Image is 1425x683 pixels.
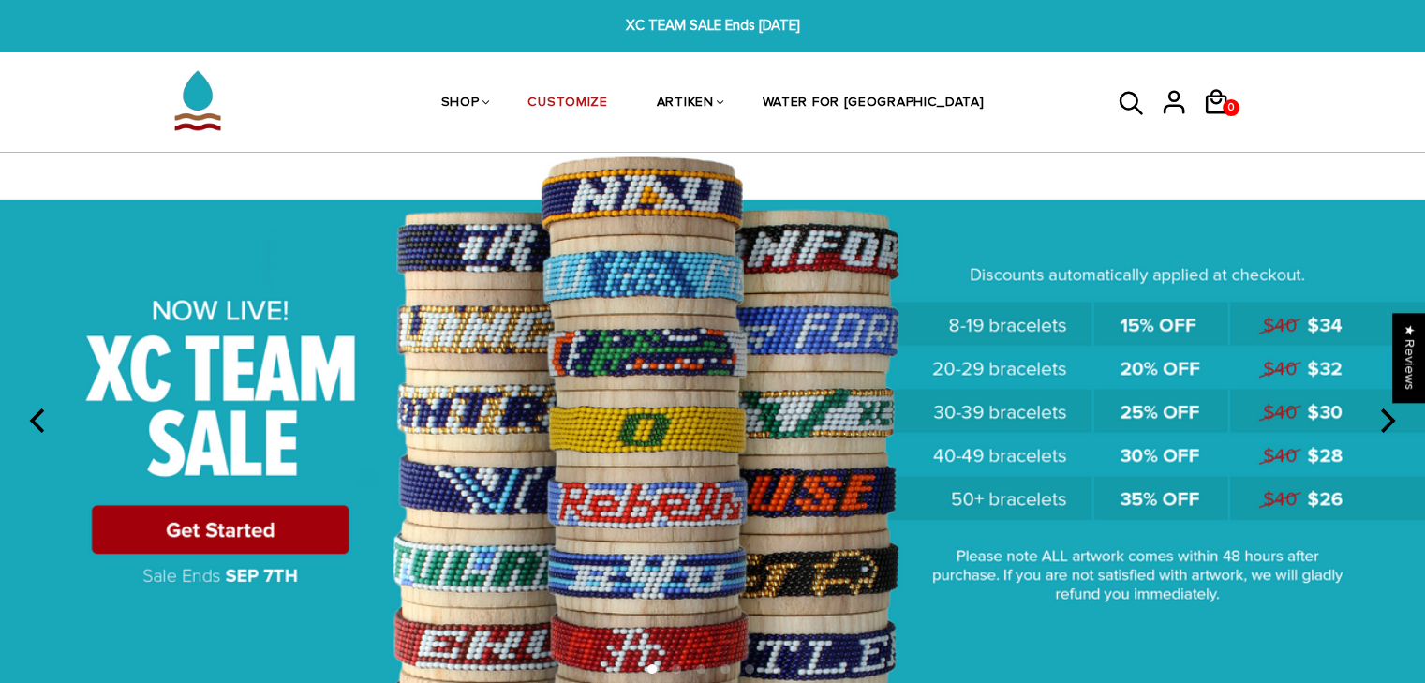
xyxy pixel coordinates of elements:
[657,54,714,154] a: ARTIKEN
[1224,95,1239,121] span: 0
[1393,313,1425,402] div: Click to open Judge.me floating reviews tab
[438,15,986,37] span: XC TEAM SALE Ends [DATE]
[1202,122,1244,125] a: 0
[1365,400,1406,441] button: next
[763,54,985,154] a: WATER FOR [GEOGRAPHIC_DATA]
[19,400,60,441] button: previous
[441,54,480,154] a: SHOP
[527,54,607,154] a: CUSTOMIZE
